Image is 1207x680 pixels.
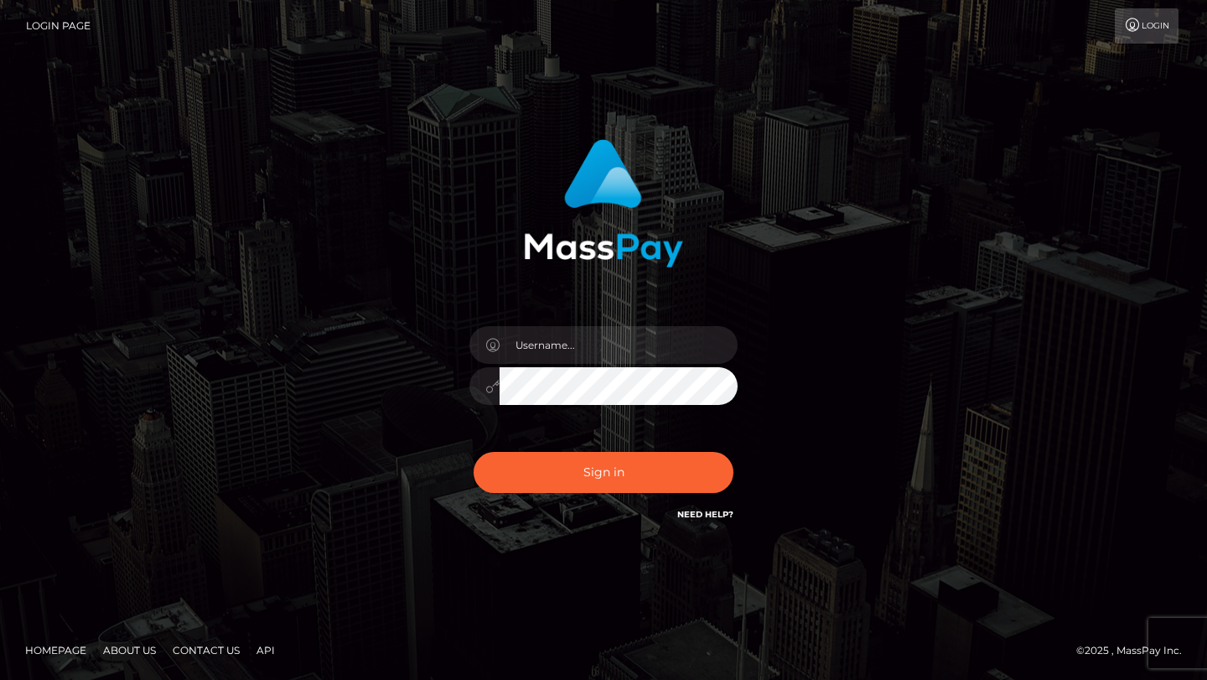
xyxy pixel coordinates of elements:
img: MassPay Login [524,139,683,267]
a: API [250,637,282,663]
a: Login [1115,8,1179,44]
button: Sign in [474,452,733,493]
a: Homepage [18,637,93,663]
a: Login Page [26,8,91,44]
a: About Us [96,637,163,663]
a: Contact Us [166,637,246,663]
div: © 2025 , MassPay Inc. [1076,641,1194,660]
input: Username... [500,326,738,364]
a: Need Help? [677,509,733,520]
